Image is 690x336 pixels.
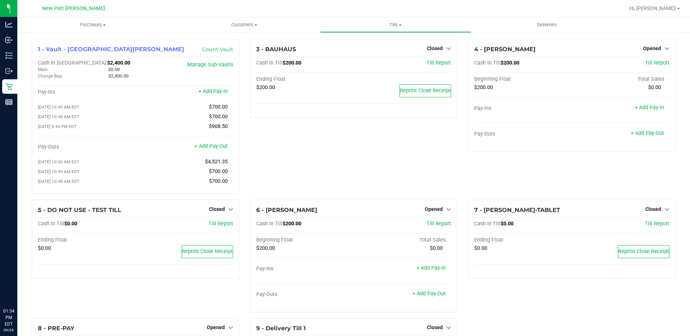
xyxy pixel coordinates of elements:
[618,245,669,258] button: Reprint Close Receipt
[38,237,135,243] div: Ending Float
[474,46,536,53] span: 4 - [PERSON_NAME]
[38,159,79,164] span: [DATE] 10:50 AM EDT
[38,46,184,53] span: 1 - Vault - [GEOGRAPHIC_DATA][PERSON_NAME]
[195,143,228,149] a: + Add Pay-Out
[5,36,13,44] inline-svg: Inbound
[643,45,661,51] span: Opened
[474,237,572,243] div: Ending Float
[38,221,64,227] span: Cash In Till
[38,89,135,96] div: Pay-Ins
[256,266,354,272] div: Pay-Ins
[631,130,664,136] a: + Add Pay-Out
[182,245,233,258] button: Reprint Close Receipt
[427,324,443,330] span: Closed
[256,245,275,251] span: $200.00
[38,169,79,174] span: [DATE] 10:49 AM EDT
[354,237,451,243] div: Total Sales
[38,179,79,184] span: [DATE] 10:48 AM EDT
[207,324,225,330] span: Opened
[169,22,319,28] span: Customers
[17,22,169,28] span: Purchases
[107,60,130,66] span: $2,400.00
[572,76,669,83] div: Total Sales
[283,221,301,227] span: $200.00
[187,62,233,68] a: Manage Sub-Vaults
[38,245,51,251] span: $0.00
[430,245,443,251] span: $0.00
[5,21,13,28] inline-svg: Analytics
[474,221,501,227] span: Cash In Till
[648,84,661,90] span: $0.00
[209,221,233,227] a: Till Report
[38,74,63,79] span: Change Bag:
[256,207,317,213] span: 6 - [PERSON_NAME]
[501,60,519,66] span: $200.00
[209,178,228,184] span: $700.00
[427,45,443,51] span: Closed
[474,84,493,90] span: $200.00
[527,22,567,28] span: Deliveries
[209,206,225,212] span: Closed
[256,237,354,243] div: Beginning Float
[256,221,283,227] span: Cash In Till
[209,168,228,174] span: $700.00
[108,67,120,72] span: $0.00
[209,123,228,129] span: $908.50
[209,104,228,110] span: $700.00
[474,76,572,83] div: Beginning Float
[198,88,228,94] a: + Add Pay-In
[182,248,233,255] span: Reprint Close Receipt
[283,60,301,66] span: $200.00
[38,144,135,150] div: Pay-Outs
[38,60,107,66] span: Cash In [GEOGRAPHIC_DATA]:
[38,105,79,110] span: [DATE] 10:49 AM EDT
[645,206,661,212] span: Closed
[412,291,446,297] a: + Add Pay-Out
[471,17,623,32] a: Deliveries
[427,221,451,227] a: Till Report
[64,221,77,227] span: $0.00
[38,207,121,213] span: 5 - DO NOT USE - TEST TILL
[7,278,29,300] iframe: Resource center
[416,265,446,271] a: + Add Pay-In
[474,131,572,137] div: Pay-Outs
[256,60,283,66] span: Cash In Till
[38,124,77,129] span: [DATE] 8:44 PM EDT
[3,327,14,333] p: 09/24
[474,245,487,251] span: $0.00
[320,22,471,28] span: Tills
[209,114,228,120] span: $700.00
[256,291,354,298] div: Pay-Outs
[645,221,669,227] a: Till Report
[618,248,669,255] span: Reprint Close Receipt
[629,5,676,11] span: Hi, [PERSON_NAME]!
[17,17,169,32] a: Purchases
[501,221,514,227] span: $0.00
[474,207,560,213] span: 7 - [PERSON_NAME]-TABLET
[400,88,451,94] span: Reprint Close Receipt
[38,67,49,72] span: Main:
[427,60,451,66] a: Till Report
[635,105,664,111] a: + Add Pay-In
[645,60,669,66] a: Till Report
[256,76,354,83] div: Ending Float
[256,46,296,53] span: 3 - BAUHAUS
[3,308,14,327] p: 01:34 PM EDT
[256,84,275,90] span: $200.00
[205,159,228,165] span: $4,521.35
[474,60,501,66] span: Cash In Till
[169,17,320,32] a: Customers
[320,17,471,32] a: Tills
[5,83,13,90] inline-svg: Retail
[425,206,443,212] span: Opened
[5,67,13,75] inline-svg: Outbound
[474,105,572,112] div: Pay-Ins
[5,98,13,106] inline-svg: Reports
[38,325,74,332] span: 8 - PRE-PAY
[202,46,233,53] a: Count Vault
